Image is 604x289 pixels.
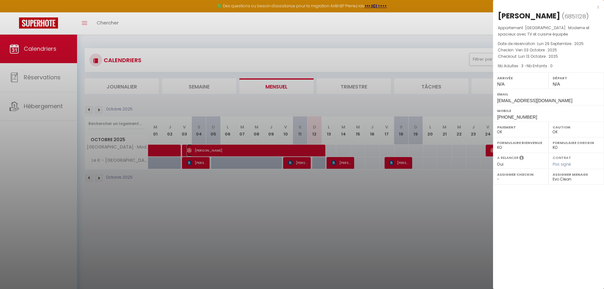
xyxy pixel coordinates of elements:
p: Checkout : [498,53,599,60]
label: Assigner Checkin [497,171,544,178]
span: [GEOGRAPHIC_DATA] · Moderne et spacieux avec TV et cuisine équipée [498,25,589,37]
label: Arrivée [497,75,544,81]
label: Caution [553,124,600,130]
span: Pas signé [553,161,571,167]
span: [PHONE_NUMBER] [497,115,537,120]
span: N/A [553,82,560,87]
label: Départ [553,75,600,81]
label: Paiement [497,124,544,130]
span: [EMAIL_ADDRESS][DOMAIN_NAME] [497,98,572,103]
i: Sélectionner OUI si vous souhaiter envoyer les séquences de messages post-checkout [519,155,524,162]
label: Email [497,91,600,97]
div: [PERSON_NAME] [498,11,560,21]
span: Lun 29 Septembre . 2025 [537,41,584,46]
label: A relancer [497,155,518,161]
p: Checkin : [498,47,599,53]
span: Ven 03 Octobre . 2025 [516,47,557,53]
label: Contrat [553,155,571,159]
label: Formulaire Bienvenue [497,140,544,146]
p: Date de réservation : [498,41,599,47]
label: Formulaire Checkin [553,140,600,146]
span: Nb Enfants : 0 [527,63,553,69]
span: Nb Adultes : 3 - [498,63,553,69]
label: Assigner Menage [553,171,600,178]
span: N/A [497,82,504,87]
p: Appartement : [498,25,599,37]
span: ( ) [562,12,589,21]
span: 6851128 [564,12,586,20]
div: x [493,3,599,11]
label: Mobile [497,108,600,114]
span: Lun 13 Octobre . 2025 [518,54,558,59]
